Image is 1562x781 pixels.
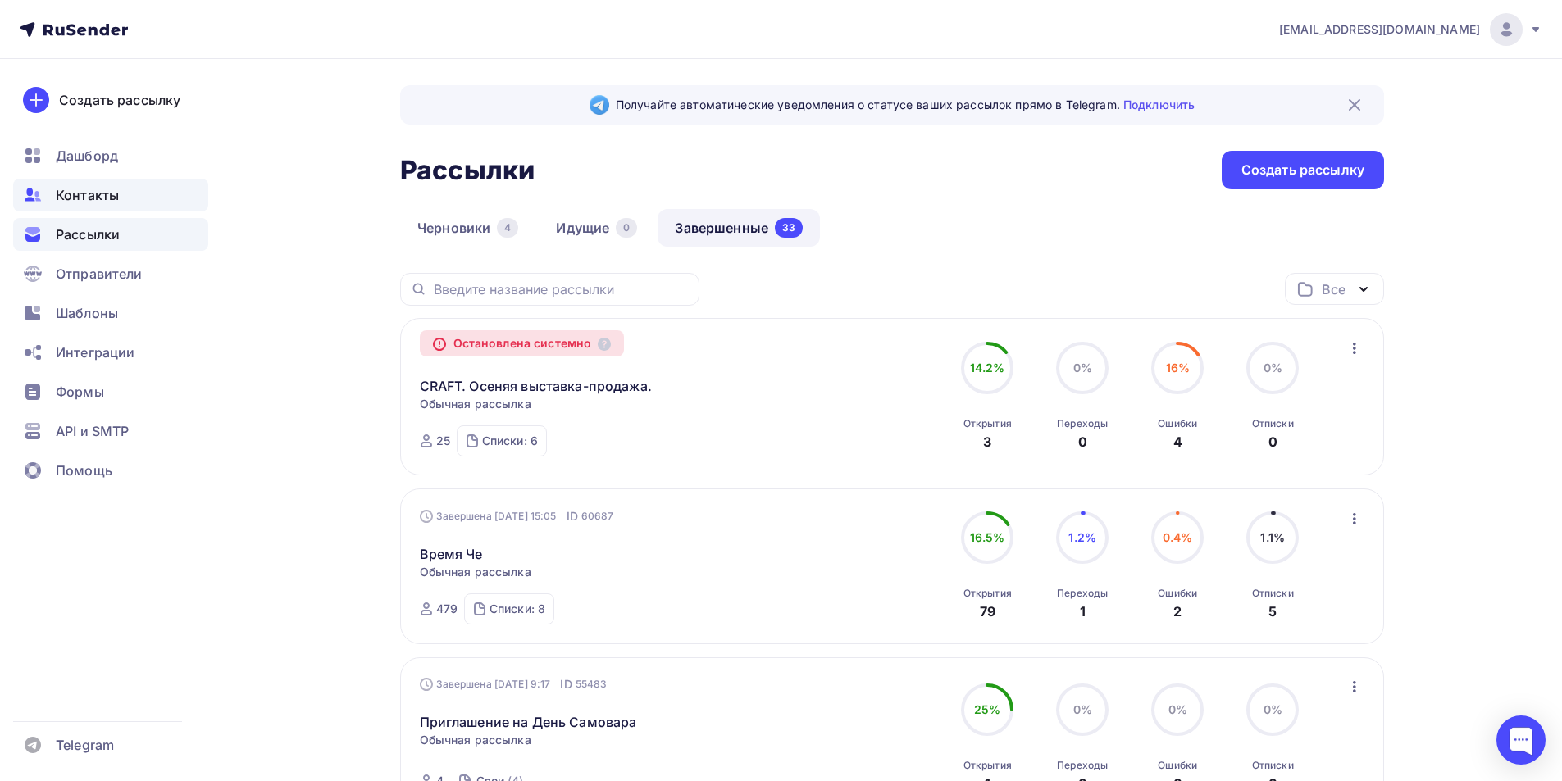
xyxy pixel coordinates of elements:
[497,218,518,238] div: 4
[1068,530,1096,544] span: 1.2%
[1123,98,1195,111] a: Подключить
[420,712,637,732] a: Приглашение на День Самовара
[1252,587,1294,600] div: Отписки
[1158,417,1197,430] div: Ошибки
[1264,702,1282,716] span: 0%
[400,209,535,247] a: Черновики4
[1268,432,1277,452] div: 0
[56,421,129,441] span: API и SMTP
[1279,13,1542,46] a: [EMAIL_ADDRESS][DOMAIN_NAME]
[1173,432,1182,452] div: 4
[420,544,483,564] a: Время Че
[490,601,545,617] div: Списки: 8
[1279,21,1480,38] span: [EMAIL_ADDRESS][DOMAIN_NAME]
[420,330,625,356] div: Остановлена системно
[56,343,134,362] span: Интеграции
[1168,702,1187,716] span: 0%
[420,676,608,692] div: Завершена [DATE] 9:17
[1073,702,1092,716] span: 0%
[970,361,1005,375] span: 14.2%
[560,676,572,692] span: ID
[13,218,208,251] a: Рассылки
[1260,530,1285,544] span: 1.1%
[616,97,1195,113] span: Получайте автоматические уведомления о статусе ваших рассылок прямо в Telegram.
[56,303,118,323] span: Шаблоны
[1158,587,1197,600] div: Ошибки
[56,146,118,166] span: Дашборд
[1173,602,1182,621] div: 2
[1080,602,1086,621] div: 1
[1073,361,1092,375] span: 0%
[963,587,1012,600] div: Открытия
[970,530,1005,544] span: 16.5%
[658,209,820,247] a: Завершенные33
[1057,759,1108,772] div: Переходы
[963,759,1012,772] div: Открытия
[56,185,119,205] span: Контакты
[13,297,208,329] a: Шаблоны
[420,564,531,580] span: Обычная рассылка
[980,602,995,621] div: 79
[1241,161,1364,179] div: Создать рассылку
[436,433,450,449] div: 25
[420,508,614,524] div: Завершена [DATE] 15:05
[567,508,578,524] span: ID
[420,376,652,396] a: CRAFT. Осеняя выставка-продажа.
[56,382,104,402] span: Формы
[576,676,608,692] span: 55483
[56,461,112,480] span: Помощь
[1252,759,1294,772] div: Отписки
[1078,432,1087,452] div: 0
[1163,530,1193,544] span: 0.4%
[963,417,1012,430] div: Открытия
[1057,417,1108,430] div: Переходы
[13,257,208,290] a: Отправители
[1268,602,1277,621] div: 5
[974,702,1000,716] span: 25%
[1322,279,1345,299] div: Все
[56,264,143,284] span: Отправители
[616,218,637,238] div: 0
[13,139,208,172] a: Дашборд
[590,95,609,115] img: Telegram
[1285,273,1384,305] button: Все
[13,179,208,211] a: Контакты
[400,154,535,187] h2: Рассылки
[983,432,991,452] div: 3
[1158,759,1197,772] div: Ошибки
[1264,361,1282,375] span: 0%
[1252,417,1294,430] div: Отписки
[539,209,654,247] a: Идущие0
[56,225,120,244] span: Рассылки
[1166,361,1190,375] span: 16%
[581,508,614,524] span: 60687
[434,280,690,298] input: Введите название рассылки
[775,218,803,238] div: 33
[1057,587,1108,600] div: Переходы
[56,735,114,755] span: Telegram
[420,396,531,412] span: Обычная рассылка
[13,375,208,408] a: Формы
[482,433,538,449] div: Списки: 6
[59,90,180,110] div: Создать рассылку
[436,601,458,617] div: 479
[420,732,531,748] span: Обычная рассылка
